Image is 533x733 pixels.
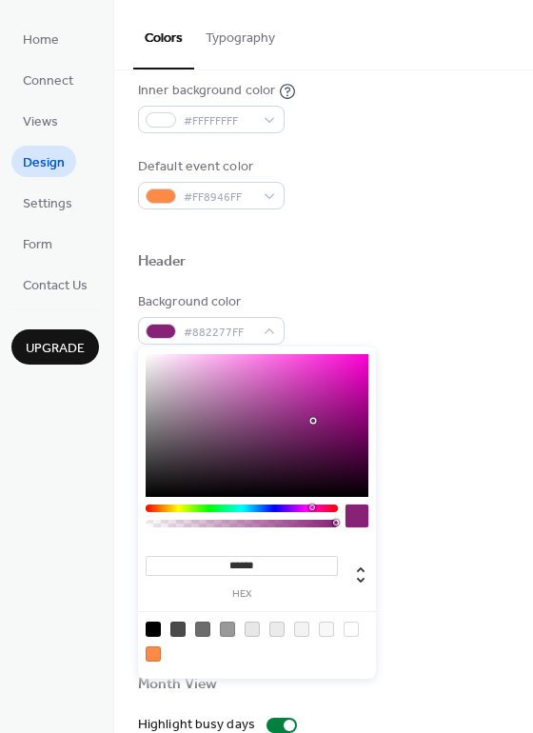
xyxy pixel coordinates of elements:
[138,675,217,695] div: Month View
[26,339,85,359] span: Upgrade
[23,153,65,173] span: Design
[146,622,161,637] div: rgb(0, 0, 0)
[138,157,281,177] div: Default event color
[23,112,58,132] span: Views
[245,622,260,637] div: rgb(231, 231, 231)
[11,268,99,300] a: Contact Us
[184,111,254,131] span: #FFFFFFFF
[23,30,59,50] span: Home
[138,252,187,272] div: Header
[11,228,64,259] a: Form
[184,323,254,343] span: #882277FF
[23,235,52,255] span: Form
[184,188,254,208] span: #FF8946FF
[146,589,338,600] label: hex
[11,23,70,54] a: Home
[23,71,73,91] span: Connect
[138,81,275,101] div: Inner background color
[138,292,281,312] div: Background color
[11,187,84,218] a: Settings
[319,622,334,637] div: rgb(248, 248, 248)
[23,276,88,296] span: Contact Us
[11,146,76,177] a: Design
[146,646,161,662] div: rgb(255, 137, 70)
[195,622,210,637] div: rgb(108, 108, 108)
[269,622,285,637] div: rgb(235, 235, 235)
[294,622,309,637] div: rgb(243, 243, 243)
[11,329,99,365] button: Upgrade
[344,622,359,637] div: rgb(255, 255, 255)
[23,194,72,214] span: Settings
[220,622,235,637] div: rgb(153, 153, 153)
[170,622,186,637] div: rgb(74, 74, 74)
[11,105,69,136] a: Views
[11,64,85,95] a: Connect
